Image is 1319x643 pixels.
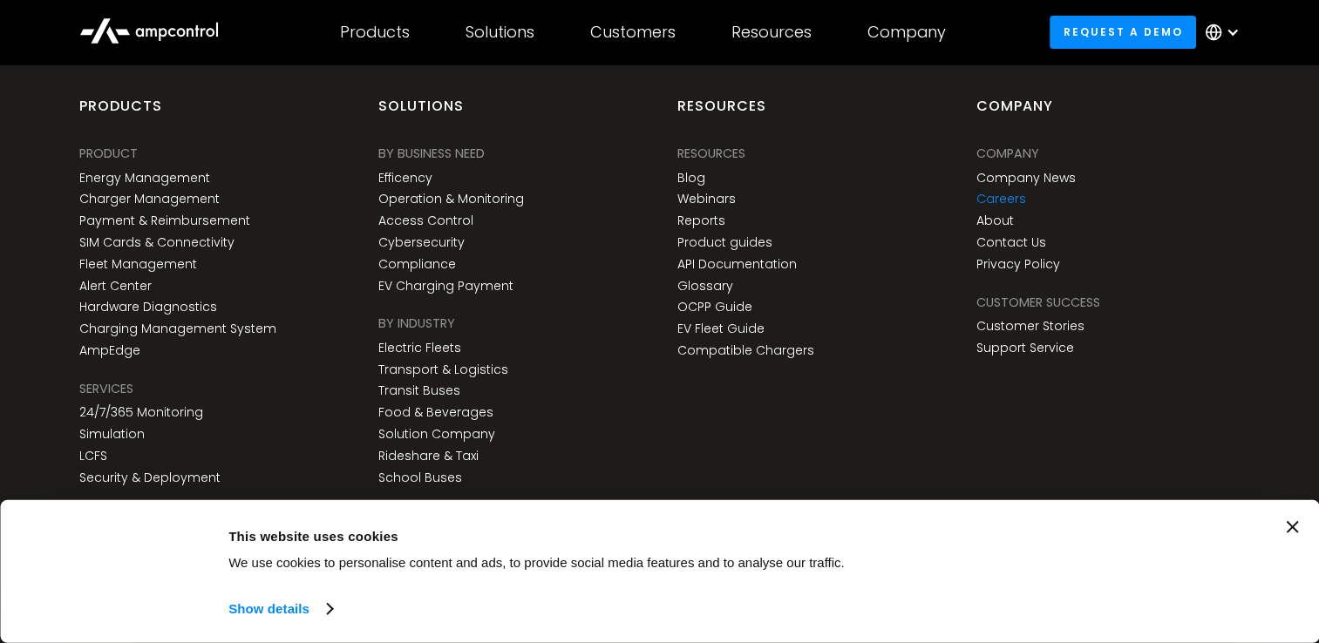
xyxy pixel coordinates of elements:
[1286,521,1298,533] button: Close banner
[677,192,736,206] a: Webinars
[466,23,534,42] div: Solutions
[677,300,752,315] a: OCPP Guide
[976,319,1084,334] a: Customer Stories
[378,341,461,355] a: Electric Fleets
[976,144,1038,163] div: Company
[340,23,410,42] div: Products
[976,235,1045,250] a: Contact Us
[79,144,138,163] div: PRODUCT
[228,596,331,622] a: Show details
[79,279,152,294] a: Alert Center
[976,192,1025,206] a: Careers
[731,23,812,42] div: Resources
[677,213,725,228] a: Reports
[79,235,235,250] a: SIM Cards & Connectivity
[228,525,965,546] div: This website uses cookies
[79,427,145,442] a: Simulation
[976,171,1075,186] a: Company News
[677,321,765,336] a: EV Fleet Guide
[378,279,513,294] a: EV Charging Payment
[976,213,1013,228] a: About
[1004,521,1254,572] button: Okay
[79,379,133,398] div: SERVICES
[677,279,733,294] a: Glossary
[378,449,479,464] a: Rideshare & Taxi
[378,235,465,250] a: Cybersecurity
[976,257,1059,272] a: Privacy Policy
[378,314,455,333] div: BY INDUSTRY
[677,144,745,163] div: Resources
[378,470,462,485] a: School Buses
[378,257,456,272] a: Compliance
[79,343,140,358] a: AmpEdge
[378,383,460,398] a: Transit Buses
[867,23,946,42] div: Company
[79,192,220,206] a: Charger Management
[79,321,276,336] a: Charging Management System
[590,23,676,42] div: Customers
[677,97,766,130] div: Resources
[677,171,705,186] a: Blog
[79,97,162,130] div: products
[378,362,508,377] a: Transport & Logistics
[378,97,464,130] div: Solutions
[378,192,524,206] a: Operation & Monitoring
[79,449,107,464] a: LCFS
[677,257,797,272] a: API Documentation
[976,293,1099,312] div: Customer success
[976,97,1052,130] div: Company
[677,343,814,358] a: Compatible Chargers
[378,427,495,442] a: Solution Company
[1050,16,1196,48] a: Request a demo
[79,213,250,228] a: Payment & Reimbursement
[677,235,772,250] a: Product guides
[976,341,1073,355] a: Support Service
[378,405,493,420] a: Food & Beverages
[79,470,221,485] a: Security & Deployment
[79,405,203,420] a: 24/7/365 Monitoring
[79,300,217,315] a: Hardware Diagnostics
[79,257,197,272] a: Fleet Management
[378,171,432,186] a: Efficency
[378,213,473,228] a: Access Control
[79,171,210,186] a: Energy Management
[228,555,845,570] span: We use cookies to personalise content and ads, to provide social media features and to analyse ou...
[378,144,485,163] div: BY BUSINESS NEED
